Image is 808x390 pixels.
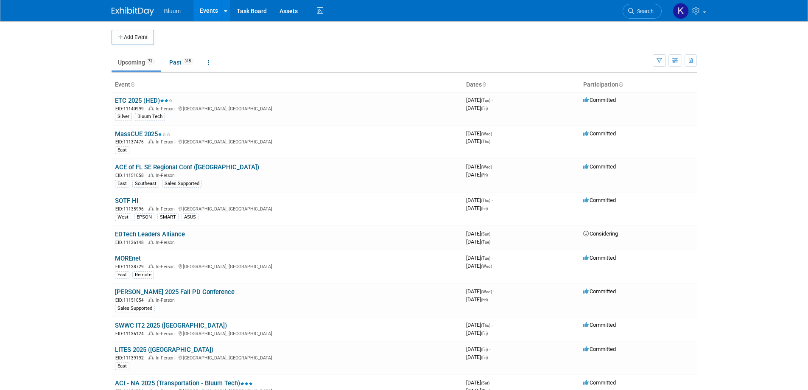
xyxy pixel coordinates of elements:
span: EID: 11140999 [115,107,147,111]
span: 73 [145,58,155,65]
div: East [115,362,129,370]
span: [DATE] [466,354,488,360]
div: Silver [115,113,132,121]
a: Sort by Participation Type [618,81,623,88]
span: [DATE] [466,263,492,269]
a: SWWC IT2 2025 ([GEOGRAPHIC_DATA]) [115,322,227,329]
div: [GEOGRAPHIC_DATA], [GEOGRAPHIC_DATA] [115,354,459,361]
div: Sales Supported [162,180,202,188]
span: (Wed) [481,165,492,169]
span: (Thu) [481,139,490,144]
span: In-Person [156,297,177,303]
div: Remote [132,271,154,279]
span: Considering [583,230,618,237]
span: In-Person [156,106,177,112]
a: ACI - NA 2025 (Transportation - Bluum Tech) [115,379,253,387]
span: - [493,163,495,170]
span: (Wed) [481,132,492,136]
span: Committed [583,322,616,328]
span: (Wed) [481,264,492,269]
div: West [115,213,131,221]
a: SOTF HI [115,197,138,205]
span: (Tue) [481,98,490,103]
span: [DATE] [466,163,495,170]
span: - [492,230,493,237]
img: In-Person Event [148,240,154,244]
span: (Thu) [481,198,490,203]
a: MassCUE 2025 [115,130,171,138]
span: [DATE] [466,230,493,237]
img: Kellie Noller [673,3,689,19]
span: [DATE] [466,346,490,352]
span: - [493,288,495,295]
span: - [489,346,490,352]
a: Upcoming73 [112,54,161,70]
span: In-Person [156,240,177,245]
img: In-Person Event [148,264,154,268]
span: [DATE] [466,330,488,336]
img: In-Person Event [148,106,154,110]
span: [DATE] [466,105,488,111]
span: (Fri) [481,331,488,336]
div: [GEOGRAPHIC_DATA], [GEOGRAPHIC_DATA] [115,330,459,337]
div: EPSON [134,213,154,221]
span: [DATE] [466,238,490,245]
div: [GEOGRAPHIC_DATA], [GEOGRAPHIC_DATA] [115,263,459,270]
span: EID: 11151054 [115,298,147,303]
span: EID: 11139192 [115,356,147,360]
span: (Fri) [481,355,488,360]
span: - [492,255,493,261]
a: [PERSON_NAME] 2025 Fall PD Conference [115,288,235,296]
span: In-Person [156,173,177,178]
div: ASUS [182,213,199,221]
span: [DATE] [466,197,493,203]
span: 315 [182,58,193,65]
span: EID: 11151058 [115,173,147,178]
th: Participation [580,78,697,92]
div: Sales Supported [115,305,155,312]
span: - [491,379,492,386]
a: ETC 2025 (HED) [115,97,173,104]
div: [GEOGRAPHIC_DATA], [GEOGRAPHIC_DATA] [115,138,459,145]
span: In-Person [156,355,177,361]
div: East [115,180,129,188]
img: ExhibitDay [112,7,154,16]
span: Search [634,8,654,14]
span: In-Person [156,331,177,337]
span: EID: 11135996 [115,207,147,211]
span: (Thu) [481,323,490,328]
span: - [492,97,493,103]
span: (Sun) [481,232,490,236]
span: (Fri) [481,173,488,177]
span: Committed [583,163,616,170]
div: East [115,271,129,279]
a: MOREnet [115,255,141,262]
span: In-Person [156,206,177,212]
span: EID: 11136148 [115,240,147,245]
span: (Tue) [481,240,490,244]
span: (Fri) [481,347,488,352]
span: EID: 11138729 [115,264,147,269]
span: EID: 11137476 [115,140,147,144]
button: Add Event [112,30,154,45]
span: Committed [583,197,616,203]
span: (Fri) [481,206,488,211]
span: (Fri) [481,106,488,111]
a: Search [623,4,662,19]
span: [DATE] [466,171,488,178]
span: (Tue) [481,256,490,261]
a: LITES 2025 ([GEOGRAPHIC_DATA]) [115,346,213,354]
span: [DATE] [466,255,493,261]
span: Committed [583,379,616,386]
span: In-Person [156,139,177,145]
span: [DATE] [466,379,492,386]
span: [DATE] [466,97,493,103]
span: (Sat) [481,381,489,385]
div: [GEOGRAPHIC_DATA], [GEOGRAPHIC_DATA] [115,105,459,112]
a: ACE of FL SE Regional Conf ([GEOGRAPHIC_DATA]) [115,163,259,171]
span: [DATE] [466,205,488,211]
span: - [492,322,493,328]
a: Sort by Start Date [482,81,486,88]
img: In-Person Event [148,206,154,210]
span: EID: 11136124 [115,331,147,336]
